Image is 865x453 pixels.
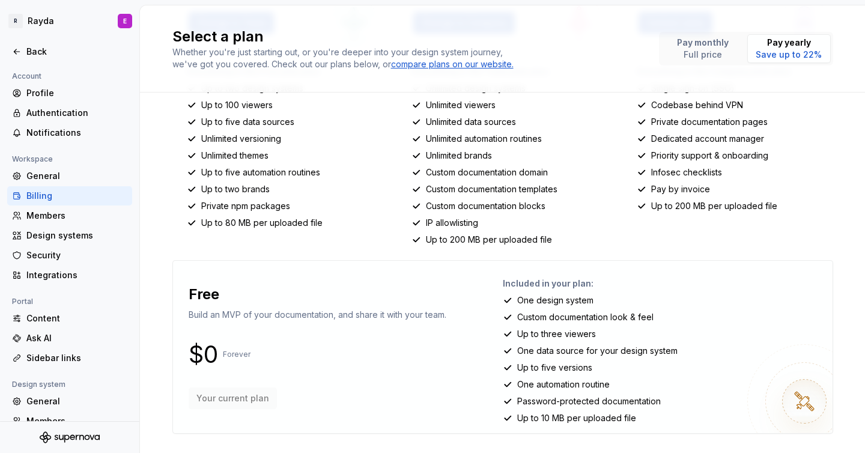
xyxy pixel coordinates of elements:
[26,230,127,242] div: Design systems
[426,166,548,178] p: Custom documentation domain
[223,350,250,359] p: Forever
[8,14,23,28] div: R
[517,379,610,391] p: One automation routine
[651,200,777,212] p: Up to 200 MB per uploaded file
[7,294,38,309] div: Portal
[7,152,58,166] div: Workspace
[7,412,132,431] a: Members
[747,34,831,63] button: Pay yearlySave up to 22%
[26,170,127,182] div: General
[7,69,46,84] div: Account
[26,127,127,139] div: Notifications
[426,133,542,145] p: Unlimited automation routines
[503,278,823,290] p: Included in your plan:
[426,234,552,246] p: Up to 200 MB per uploaded file
[26,415,127,427] div: Members
[426,217,478,229] p: IP allowlisting
[201,183,270,195] p: Up to two brands
[426,200,545,212] p: Custom documentation blocks
[756,37,822,49] p: Pay yearly
[517,412,636,424] p: Up to 10 MB per uploaded file
[651,116,768,128] p: Private documentation pages
[26,352,127,364] div: Sidebar links
[26,395,127,407] div: General
[426,150,492,162] p: Unlimited brands
[189,347,218,362] p: $0
[26,87,127,99] div: Profile
[26,269,127,281] div: Integrations
[189,309,446,321] p: Build an MVP of your documentation, and share it with your team.
[7,392,132,411] a: General
[26,46,127,58] div: Back
[517,311,654,323] p: Custom documentation look & feel
[7,166,132,186] a: General
[26,210,127,222] div: Members
[7,42,132,61] a: Back
[756,49,822,61] p: Save up to 22%
[26,107,127,119] div: Authentication
[201,133,281,145] p: Unlimited versioning
[651,150,768,162] p: Priority support & onboarding
[40,431,100,443] svg: Supernova Logo
[517,362,592,374] p: Up to five versions
[391,58,514,70] a: compare plans on our website.
[201,150,269,162] p: Unlimited themes
[172,27,645,46] h2: Select a plan
[651,99,743,111] p: Codebase behind VPN
[26,312,127,324] div: Content
[651,183,710,195] p: Pay by invoice
[677,37,729,49] p: Pay monthly
[651,133,764,145] p: Dedicated account manager
[7,206,132,225] a: Members
[201,116,294,128] p: Up to five data sources
[661,34,745,63] button: Pay monthlyFull price
[426,183,557,195] p: Custom documentation templates
[189,285,219,304] p: Free
[201,217,323,229] p: Up to 80 MB per uploaded file
[26,332,127,344] div: Ask AI
[7,329,132,348] a: Ask AI
[26,249,127,261] div: Security
[7,309,132,328] a: Content
[201,99,273,111] p: Up to 100 viewers
[7,266,132,285] a: Integrations
[677,49,729,61] p: Full price
[201,200,290,212] p: Private npm packages
[517,345,678,357] p: One data source for your design system
[7,186,132,205] a: Billing
[517,328,596,340] p: Up to three viewers
[7,103,132,123] a: Authentication
[7,226,132,245] a: Design systems
[7,348,132,368] a: Sidebar links
[517,294,593,306] p: One design system
[426,116,516,128] p: Unlimited data sources
[7,84,132,103] a: Profile
[7,246,132,265] a: Security
[123,16,127,26] div: E
[7,123,132,142] a: Notifications
[426,99,496,111] p: Unlimited viewers
[517,395,661,407] p: Password-protected documentation
[26,190,127,202] div: Billing
[651,166,722,178] p: Infosec checklists
[7,377,70,392] div: Design system
[201,166,320,178] p: Up to five automation routines
[2,8,137,34] button: RRaydaE
[172,46,521,70] div: Whether you're just starting out, or you're deeper into your design system journey, we've got you...
[28,15,54,27] div: Rayda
